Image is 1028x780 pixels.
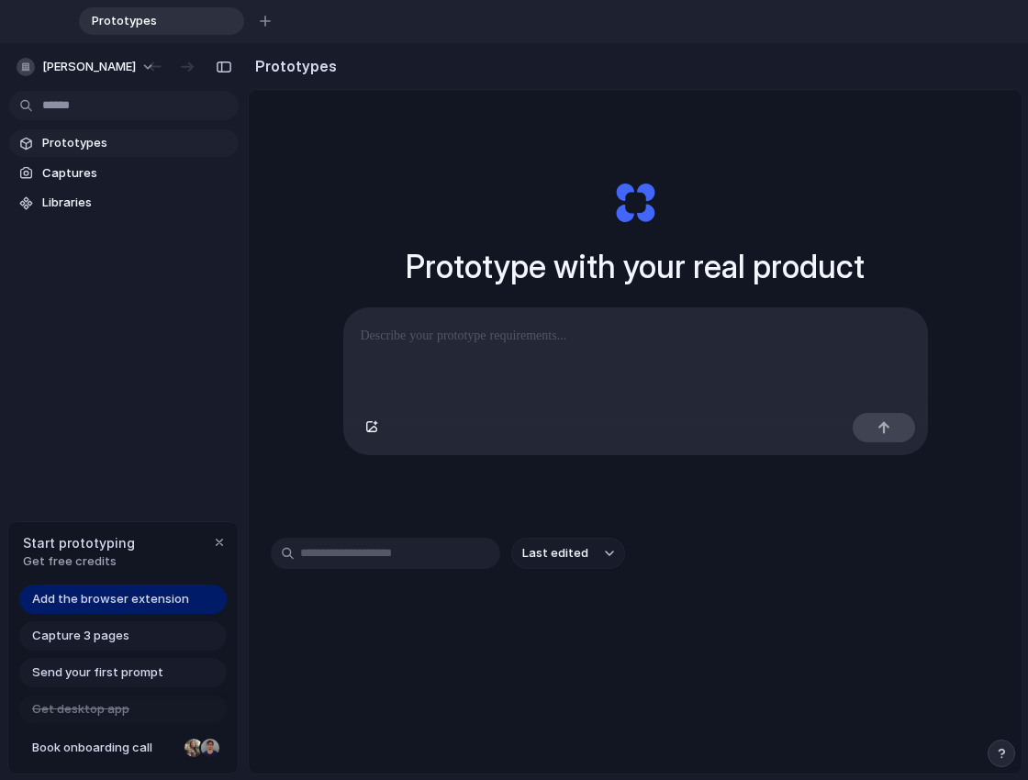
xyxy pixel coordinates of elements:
h2: Prototypes [248,55,337,77]
a: Captures [9,160,239,187]
span: [PERSON_NAME] [42,58,136,76]
h1: Prototype with your real product [406,242,865,291]
span: Add the browser extension [32,590,189,608]
span: Prototypes [42,134,231,152]
a: Prototypes [9,129,239,157]
button: [PERSON_NAME] [9,52,164,82]
div: Christian Iacullo [199,737,221,759]
span: Libraries [42,194,231,212]
button: Last edited [511,538,625,569]
span: Start prototyping [23,533,135,552]
span: Last edited [522,544,588,563]
span: Book onboarding call [32,739,177,757]
span: Send your first prompt [32,663,163,682]
a: Book onboarding call [19,733,227,763]
span: Captures [42,164,231,183]
a: Libraries [9,189,239,217]
span: Prototypes [84,12,215,30]
div: Nicole Kubica [183,737,205,759]
span: Capture 3 pages [32,627,129,645]
div: Prototypes [79,7,244,35]
span: Get free credits [23,552,135,571]
a: Add the browser extension [19,585,227,614]
span: Get desktop app [32,700,129,719]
